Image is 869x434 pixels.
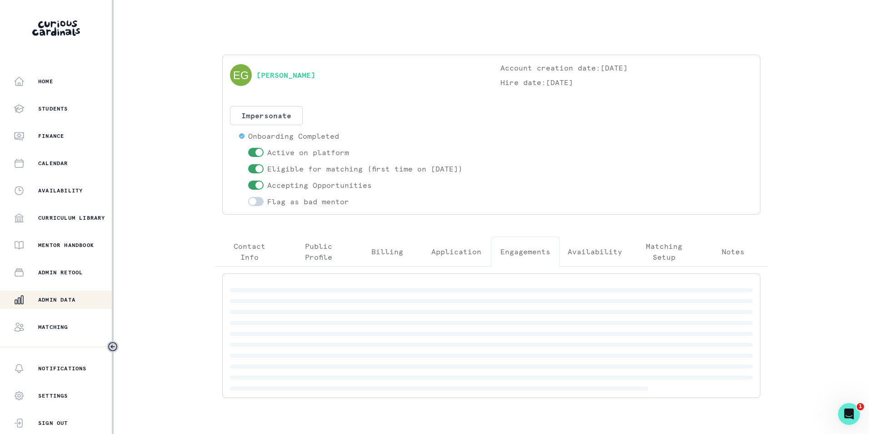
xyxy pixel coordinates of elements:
p: Active on platform [267,147,349,158]
p: Availability [568,246,622,257]
img: svg [230,64,252,86]
p: Notes [722,246,744,257]
p: Accepting Opportunities [267,180,372,191]
p: Settings [38,392,68,399]
a: [PERSON_NAME] [256,70,315,81]
p: Contact Info [223,241,276,262]
p: Admin Data [38,296,75,303]
p: Onboarding Completed [248,131,339,141]
p: Account creation date: [DATE] [500,62,753,73]
p: Billing [371,246,403,257]
p: Calendar [38,160,68,167]
p: Engagements [500,246,550,257]
p: Mentor Handbook [38,242,94,249]
p: Application [431,246,481,257]
p: Finance [38,132,64,140]
button: Toggle sidebar [107,341,119,353]
img: Curious Cardinals Logo [32,20,80,36]
p: Students [38,105,68,112]
p: Eligible for matching (first time on [DATE]) [267,163,463,174]
span: 1 [857,403,864,410]
p: Home [38,78,53,85]
p: Hire date: [DATE] [500,77,753,88]
button: Impersonate [230,106,303,125]
p: Matching Setup [638,241,691,262]
iframe: Intercom live chat [838,403,860,425]
p: Curriculum Library [38,214,105,222]
p: Flag as bad mentor [267,196,349,207]
p: Sign Out [38,419,68,427]
p: Availability [38,187,83,194]
p: Public Profile [292,241,345,262]
p: Matching [38,323,68,331]
p: Notifications [38,365,87,372]
p: Admin Retool [38,269,83,276]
